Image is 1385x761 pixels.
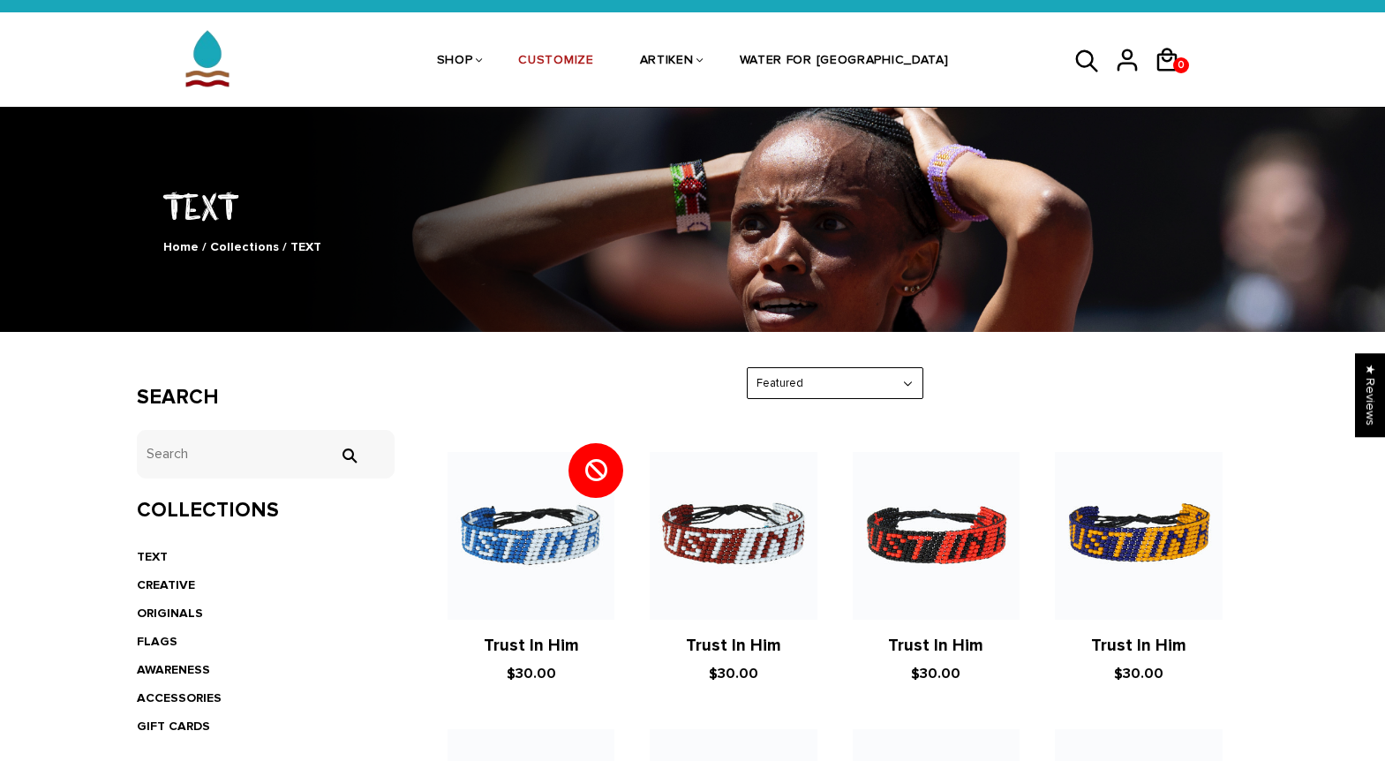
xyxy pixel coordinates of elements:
a: Trust In Him [484,636,579,656]
a: CUSTOMIZE [518,15,593,109]
span: $30.00 [709,665,758,682]
a: 0 [1154,79,1193,81]
a: Collections [210,239,279,254]
a: ACCESSORIES [137,690,222,705]
h1: TEXT [137,182,1249,229]
span: / [202,239,207,254]
a: WATER FOR [GEOGRAPHIC_DATA] [740,15,949,109]
a: SHOP [437,15,473,109]
a: Home [163,239,199,254]
span: $30.00 [911,665,960,682]
span: 0 [1174,53,1188,78]
a: CREATIVE [137,577,195,592]
input: Search [331,448,366,463]
a: FLAGS [137,634,177,649]
div: Click to open Judge.me floating reviews tab [1355,353,1385,437]
span: TEXT [290,239,321,254]
h3: Collections [137,498,395,524]
input: Search [137,430,395,478]
a: GIFT CARDS [137,719,210,734]
span: / [282,239,287,254]
a: AWARENESS [137,662,210,677]
a: Trust In Him [686,636,781,656]
span: $30.00 [1114,665,1163,682]
a: TEXT [137,549,168,564]
span: $30.00 [507,665,556,682]
a: Trust In Him [888,636,983,656]
a: ARTIKEN [640,15,694,109]
a: Trust In Him [1091,636,1186,656]
h3: Search [137,385,395,411]
a: ORIGINALS [137,606,203,621]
